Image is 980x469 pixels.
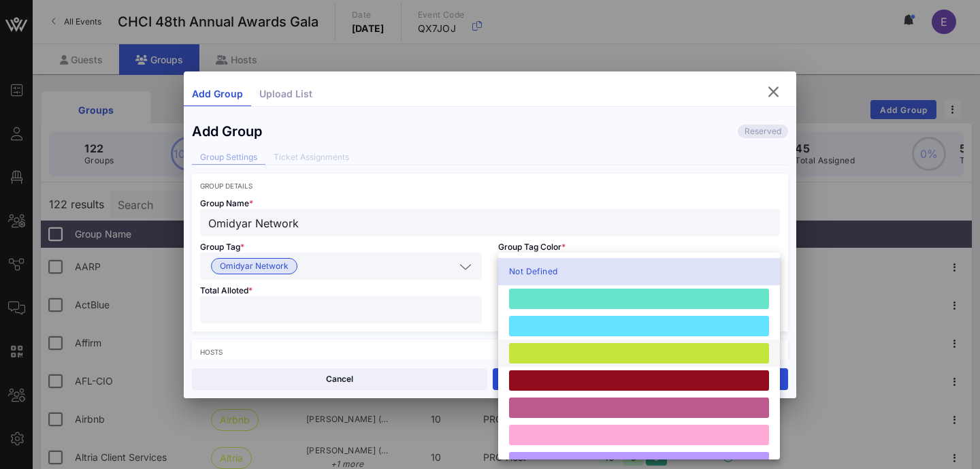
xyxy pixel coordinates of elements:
span: Group Name [200,198,253,208]
span: Not Defined [509,265,557,278]
span: Omidyar Network [220,259,289,274]
span: Total Alloted [200,285,252,295]
div: Reserved [738,125,788,138]
div: Omidyar Network [200,253,482,280]
div: Group Details [200,182,780,190]
button: Save [493,368,788,390]
div: Add Group [192,123,262,140]
button: Cancel [192,368,487,390]
span: Group Tag Color [498,242,566,252]
div: Upload List [251,82,321,106]
div: Hosts [200,348,780,356]
span: Group Tag [200,242,244,252]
